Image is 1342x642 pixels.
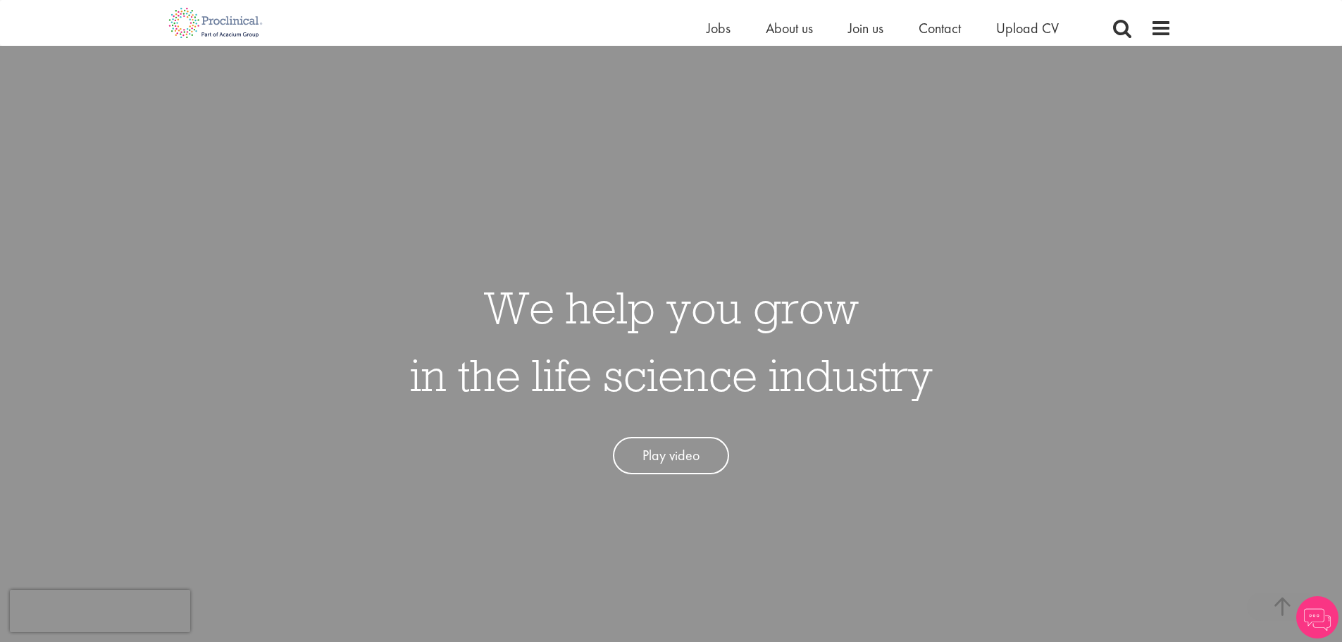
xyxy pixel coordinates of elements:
a: Join us [848,19,883,37]
a: Contact [919,19,961,37]
h1: We help you grow in the life science industry [410,273,933,409]
img: Chatbot [1296,596,1338,638]
a: About us [766,19,813,37]
a: Jobs [707,19,731,37]
a: Play video [613,437,729,474]
a: Upload CV [996,19,1059,37]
